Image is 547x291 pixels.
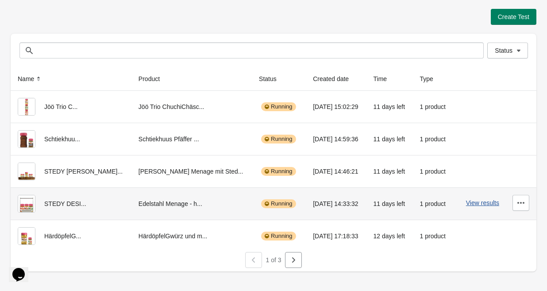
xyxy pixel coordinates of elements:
[14,71,46,87] button: Name
[135,71,172,87] button: Product
[18,130,124,148] div: Schtiekhuu...
[313,227,359,245] div: [DATE] 17:18:33
[139,130,245,148] div: Schtiekhuus Pfäffer ...
[255,71,289,87] button: Status
[9,256,37,282] iframe: chat widget
[139,98,245,116] div: Jöö Trio ChuchiChäsc...
[420,163,447,180] div: 1 product
[374,227,406,245] div: 12 days left
[261,102,296,111] div: Running
[498,13,529,20] span: Create Test
[18,163,124,180] div: STEDY [PERSON_NAME]...
[139,227,245,245] div: HärdöpfelGwürz und m...
[261,232,296,241] div: Running
[420,98,447,116] div: 1 product
[370,71,400,87] button: Time
[313,163,359,180] div: [DATE] 14:46:21
[139,163,245,180] div: [PERSON_NAME] Menage mit Sted...
[18,98,124,116] div: Jöö Trio C...
[491,9,536,25] button: Create Test
[487,43,528,58] button: Status
[416,71,446,87] button: Type
[374,195,406,213] div: 11 days left
[313,195,359,213] div: [DATE] 14:33:32
[374,98,406,116] div: 11 days left
[261,199,296,208] div: Running
[420,130,447,148] div: 1 product
[420,227,447,245] div: 1 product
[139,195,245,213] div: Edelstahl Menage - h...
[466,199,499,206] button: View results
[261,135,296,144] div: Running
[420,195,447,213] div: 1 product
[374,163,406,180] div: 11 days left
[313,130,359,148] div: [DATE] 14:59:36
[309,71,361,87] button: Created date
[374,130,406,148] div: 11 days left
[495,47,512,54] span: Status
[18,227,124,245] div: HärdöpfelG...
[18,195,124,213] div: STEDY DESI...
[313,98,359,116] div: [DATE] 15:02:29
[261,167,296,176] div: Running
[266,256,281,264] span: 1 of 3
